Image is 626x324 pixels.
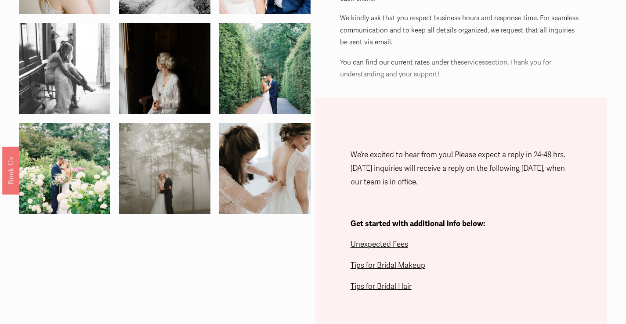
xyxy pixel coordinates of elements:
p: We’re excited to hear from you! Please expect a reply in 24-48 hrs. [DATE] inquiries will receive... [351,148,572,189]
p: We kindly ask that you respect business hours and response time. For seamless communication and t... [340,12,583,49]
p: You can find our current rates under the [340,56,583,81]
img: 14305484_1259623107382072_1992716122685880553_o.jpg [19,108,110,229]
a: Book Us [2,147,19,194]
a: Tips for Bridal Makeup [351,261,425,270]
a: Tips for Bridal Hair [351,282,412,291]
a: services [461,58,485,66]
img: 14241554_1259623257382057_8150699157505122959_o.jpg [219,8,311,129]
img: ASW-178.jpg [196,123,333,214]
strong: Get started with additional info below: [351,219,485,228]
img: 14231398_1259601320717584_5710543027062833933_o.jpg [19,8,110,129]
img: a&b-249.jpg [96,123,233,214]
a: Unexpected Fees [351,240,408,249]
img: a&b-122.jpg [96,23,233,114]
